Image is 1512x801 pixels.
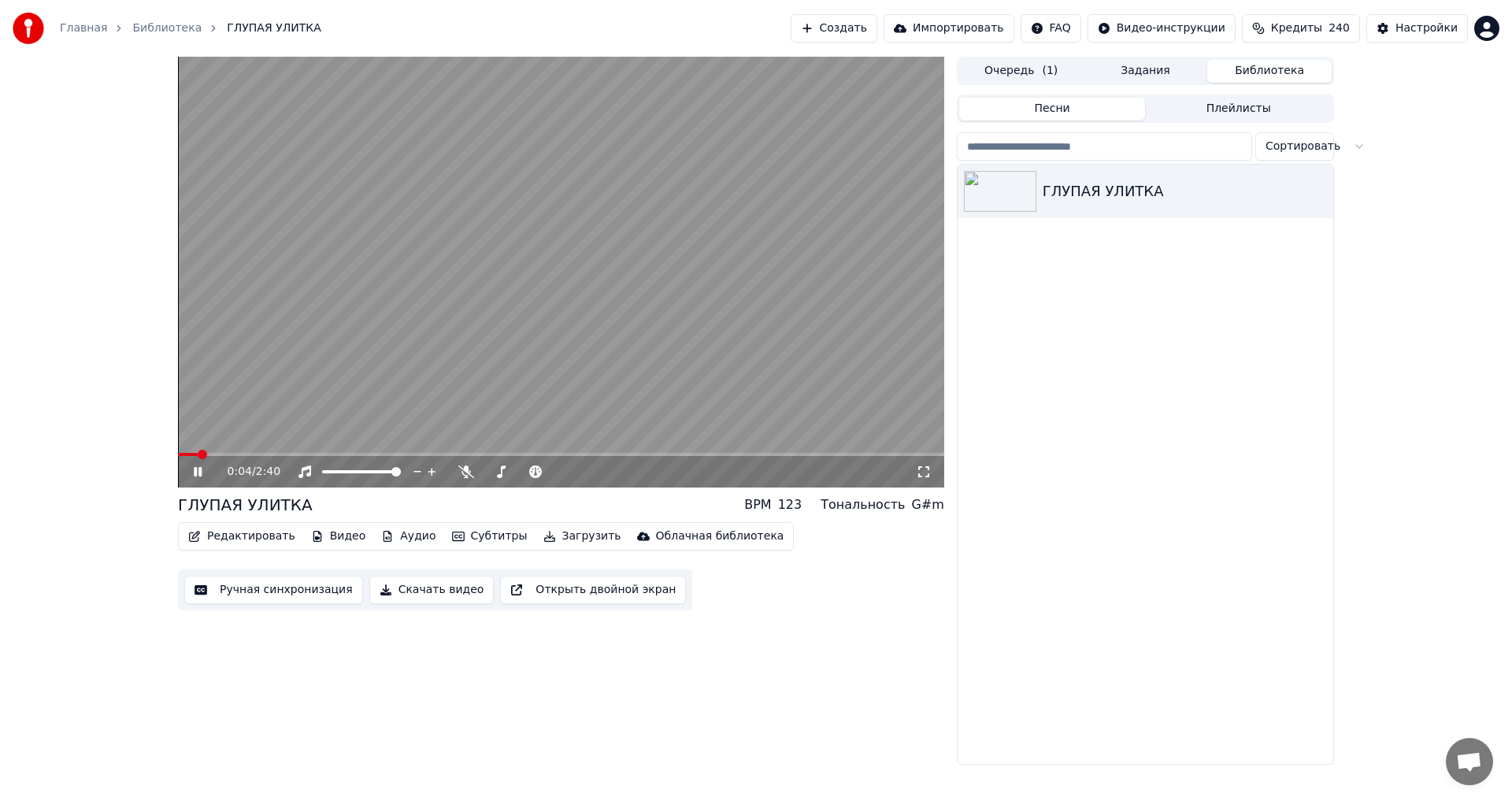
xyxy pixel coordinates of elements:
[305,525,372,547] button: Видео
[60,20,321,36] nav: breadcrumb
[1395,20,1458,36] div: Настройки
[911,495,943,514] div: G#m
[1271,20,1322,36] span: Кредиты
[1021,14,1081,43] button: FAQ
[744,495,771,514] div: BPM
[1266,139,1340,154] span: Сортировать
[1207,60,1332,83] button: Библиотека
[1088,14,1236,43] button: Видео-инструкции
[132,20,202,36] a: Библиотека
[13,13,44,44] img: youka
[60,20,107,36] a: Главная
[228,464,252,480] span: 0:04
[778,495,802,514] div: 123
[1145,98,1332,121] button: Плейлисты
[375,525,442,547] button: Аудио
[884,14,1014,43] button: Импортировать
[1043,180,1327,202] div: ГЛУПАЯ УЛИТКА
[537,525,628,547] button: Загрузить
[1366,14,1468,43] button: Настройки
[446,525,534,547] button: Субтитры
[656,528,784,544] div: Облачная библиотека
[184,576,363,604] button: Ручная синхронизация
[1242,14,1360,43] button: Кредиты240
[821,495,905,514] div: Тональность
[959,98,1146,121] button: Песни
[1042,63,1058,79] span: ( 1 )
[791,14,877,43] button: Создать
[256,464,280,480] span: 2:40
[227,20,321,36] span: ГЛУПАЯ УЛИТКА
[1084,60,1208,83] button: Задания
[178,494,313,516] div: ГЛУПАЯ УЛИТКА
[369,576,495,604] button: Скачать видео
[228,464,265,480] div: /
[1329,20,1350,36] span: 240
[959,60,1084,83] button: Очередь
[500,576,686,604] button: Открыть двойной экран
[182,525,302,547] button: Редактировать
[1446,738,1493,785] div: Открытый чат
